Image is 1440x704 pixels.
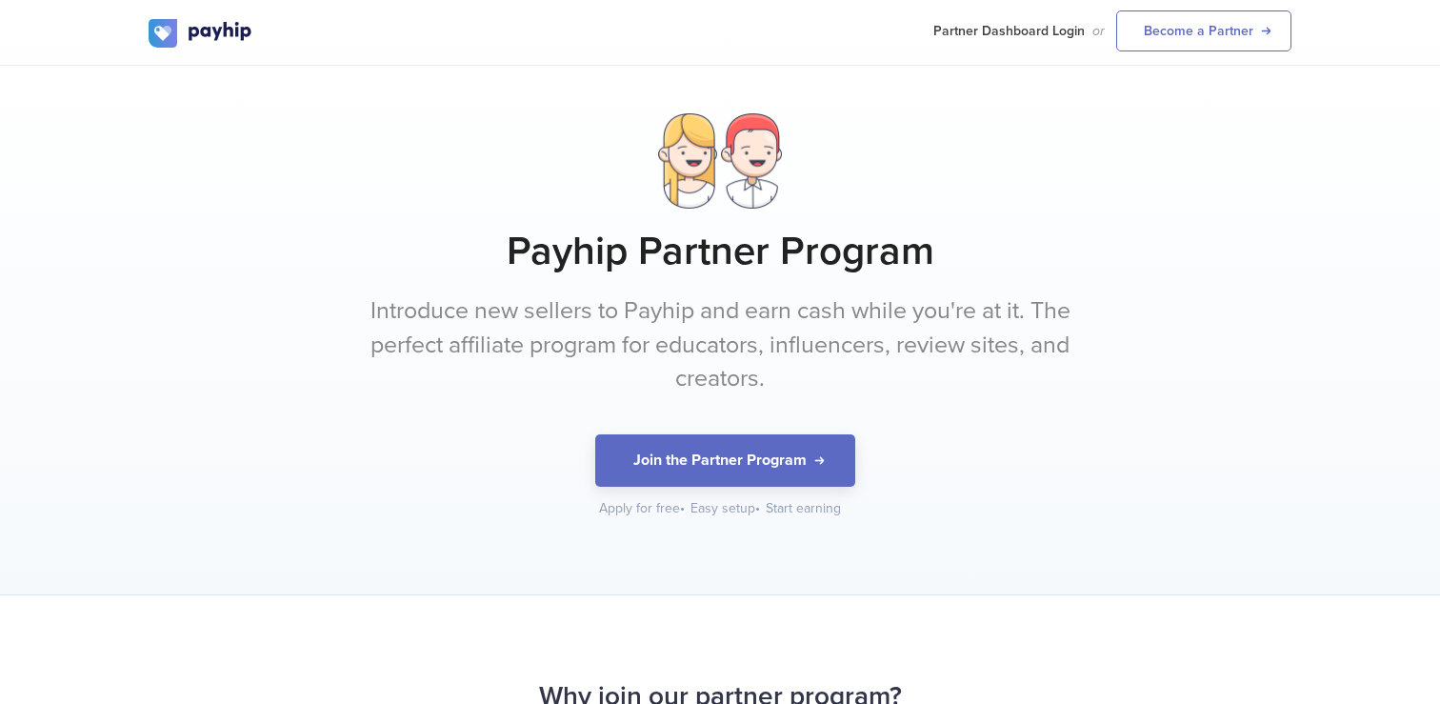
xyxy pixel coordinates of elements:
[149,19,253,48] img: logo.svg
[599,499,687,518] div: Apply for free
[149,228,1291,275] h1: Payhip Partner Program
[721,113,782,209] img: dude.png
[680,500,685,516] span: •
[363,294,1077,396] p: Introduce new sellers to Payhip and earn cash while you're at it. The perfect affiliate program f...
[595,434,855,487] button: Join the Partner Program
[658,113,717,209] img: lady.png
[1116,10,1291,51] a: Become a Partner
[690,499,762,518] div: Easy setup
[755,500,760,516] span: •
[766,499,841,518] div: Start earning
